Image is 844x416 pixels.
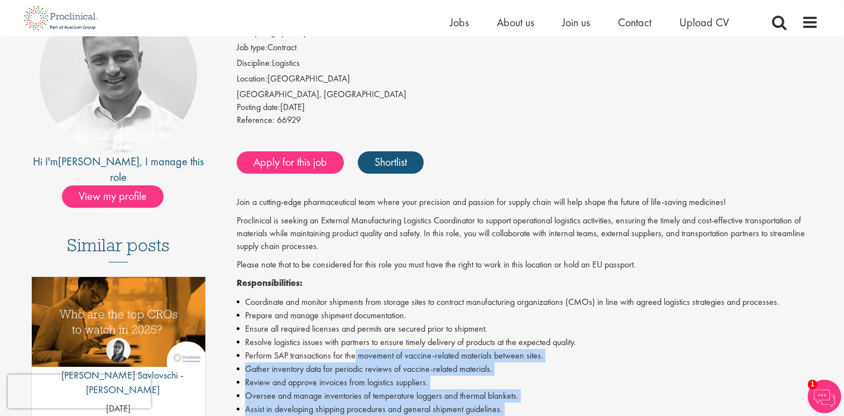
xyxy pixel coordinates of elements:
[237,101,819,114] div: [DATE]
[237,196,819,209] p: Join a cutting-edge pharmaceutical team where your precision and passion for supply chain will he...
[237,41,819,57] li: Contract
[32,338,205,402] a: Theodora Savlovschi - Wicks [PERSON_NAME] Savlovschi - [PERSON_NAME]
[450,15,469,30] a: Jobs
[808,380,841,413] img: Chatbot
[62,188,175,202] a: View my profile
[237,57,272,70] label: Discipline:
[263,26,328,38] span: Highly Competitive
[237,151,344,174] a: Apply for this job
[237,88,819,101] div: [GEOGRAPHIC_DATA], [GEOGRAPHIC_DATA]
[237,389,819,403] li: Oversee and manage inventories of temperature loggers and thermal blankets.
[237,73,819,88] li: [GEOGRAPHIC_DATA]
[237,101,280,113] span: Posting date:
[32,403,205,415] p: [DATE]
[237,114,275,127] label: Reference:
[237,309,819,322] li: Prepare and manage shipment documentation.
[237,362,819,376] li: Gather inventory data for periodic reviews of vaccine-related materials.
[237,376,819,389] li: Review and approve invoices from logistics suppliers.
[808,380,817,389] span: 1
[618,15,651,30] a: Contact
[237,336,819,349] li: Resolve logistics issues with partners to ensure timely delivery of products at the expected qual...
[62,185,164,208] span: View my profile
[237,73,267,85] label: Location:
[106,338,131,362] img: Theodora Savlovschi - Wicks
[277,114,301,126] span: 66929
[358,151,424,174] a: Shortlist
[58,154,140,169] a: [PERSON_NAME]
[237,41,267,54] label: Job type:
[32,277,205,376] a: Link to a post
[237,349,819,362] li: Perform SAP transactions for the movement of vaccine-related materials between sites.
[497,15,534,30] a: About us
[237,277,303,289] strong: Responsibilities:
[237,259,819,271] p: Please note that to be considered for this role you must have the right to work in this location ...
[237,295,819,309] li: Coordinate and monitor shipments from storage sites to contract manufacturing organizations (CMOs...
[562,15,590,30] a: Join us
[8,375,151,408] iframe: reCAPTCHA
[237,214,819,253] p: Proclinical is seeking an External Manufacturing Logistics Coordinator to support operational log...
[32,277,205,367] img: Top 10 CROs 2025 | Proclinical
[67,236,170,262] h3: Similar posts
[679,15,729,30] a: Upload CV
[32,368,205,396] p: [PERSON_NAME] Savlovschi - [PERSON_NAME]
[237,57,819,73] li: Logistics
[237,403,819,416] li: Assist in developing shipping procedures and general shipment guidelines.
[26,154,212,185] div: Hi I'm , I manage this role
[237,322,819,336] li: Ensure all required licenses and permits are secured prior to shipment.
